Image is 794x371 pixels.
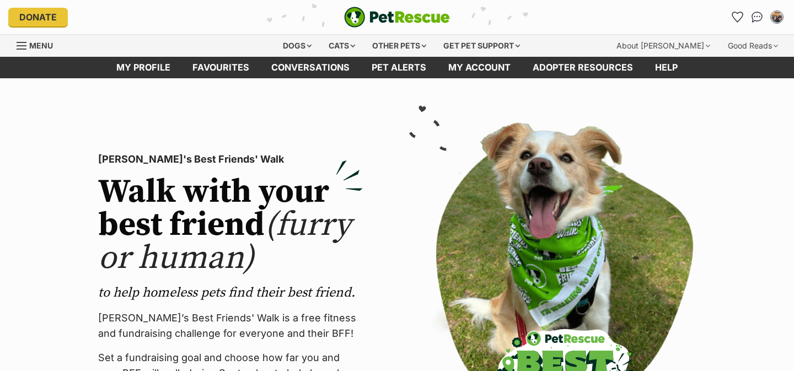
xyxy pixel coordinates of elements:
[361,57,437,78] a: Pet alerts
[752,12,763,23] img: chat-41dd97257d64d25036548639549fe6c8038ab92f7586957e7f3b1b290dea8141.svg
[728,8,746,26] a: Favourites
[728,8,786,26] ul: Account quick links
[29,41,53,50] span: Menu
[98,205,351,279] span: (furry or human)
[321,35,363,57] div: Cats
[98,284,363,302] p: to help homeless pets find their best friend.
[98,152,363,167] p: [PERSON_NAME]'s Best Friends' Walk
[437,57,522,78] a: My account
[8,8,68,26] a: Donate
[260,57,361,78] a: conversations
[98,176,363,275] h2: Walk with your best friend
[344,7,450,28] img: logo-e224e6f780fb5917bec1dbf3a21bbac754714ae5b6737aabdf751b685950b380.svg
[364,35,434,57] div: Other pets
[275,35,319,57] div: Dogs
[105,57,181,78] a: My profile
[436,35,528,57] div: Get pet support
[771,12,782,23] img: Nadine Monteagudo profile pic
[98,310,363,341] p: [PERSON_NAME]’s Best Friends' Walk is a free fitness and fundraising challenge for everyone and t...
[768,8,786,26] button: My account
[181,57,260,78] a: Favourites
[344,7,450,28] a: PetRescue
[644,57,689,78] a: Help
[609,35,718,57] div: About [PERSON_NAME]
[17,35,61,55] a: Menu
[522,57,644,78] a: Adopter resources
[720,35,786,57] div: Good Reads
[748,8,766,26] a: Conversations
